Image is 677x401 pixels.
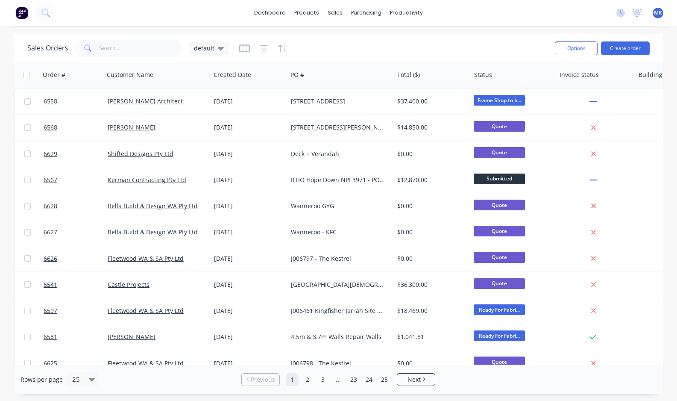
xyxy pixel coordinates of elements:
div: [GEOGRAPHIC_DATA][DEMOGRAPHIC_DATA] [291,280,386,289]
a: Page 1 is your current page [286,373,299,386]
span: MR [654,9,662,17]
div: [DATE] [214,202,284,210]
span: 6558 [44,97,57,106]
div: [DATE] [214,176,284,184]
span: Ready For Fabri... [474,330,525,341]
a: Page 24 [363,373,375,386]
div: sales [323,6,347,19]
span: 6568 [44,123,57,132]
a: Page 23 [347,373,360,386]
div: Customer Name [107,71,153,79]
div: productivity [386,6,427,19]
div: products [290,6,323,19]
span: Submitted [474,174,525,184]
div: PO # [290,71,304,79]
div: $14,850.00 [397,123,463,132]
div: Wanneroo - KFC [291,228,386,236]
button: Options [555,41,598,55]
span: Frame Shop to b... [474,95,525,106]
div: [STREET_ADDRESS] [291,97,386,106]
span: 6627 [44,228,57,236]
span: 6626 [44,254,57,263]
a: Castle Projects [108,280,149,289]
a: Page 25 [378,373,391,386]
span: Quote [474,121,525,132]
a: 6627 [44,219,108,245]
a: 6541 [44,272,108,298]
a: Bella Build & Design WA Pty Ltd [108,228,198,236]
span: Quote [474,226,525,236]
div: [DATE] [214,123,284,132]
div: Total ($) [397,71,420,79]
span: 6581 [44,333,57,341]
div: J006797 - The Kestrel [291,254,386,263]
a: 6628 [44,193,108,219]
div: [STREET_ADDRESS][PERSON_NAME] [291,123,386,132]
div: $36,300.00 [397,280,463,289]
a: [PERSON_NAME] Architect [108,97,183,105]
img: Factory [15,6,28,19]
a: Bella Build & Design WA Pty Ltd [108,202,198,210]
div: J006461 Kingfisher Jarrah Site 3 - PO258057 [291,307,386,315]
div: purchasing [347,6,386,19]
a: 6626 [44,246,108,271]
div: Created Date [214,71,251,79]
a: 6567 [44,167,108,193]
a: Shifted Designs Pty Ltd [108,150,173,158]
span: Quote [474,252,525,262]
div: $12,870.00 [397,176,463,184]
a: [PERSON_NAME] [108,123,155,131]
div: [DATE] [214,307,284,315]
input: Search... [99,40,182,57]
span: 6629 [44,150,57,158]
span: 6541 [44,280,57,289]
a: Fleetwood WA & SA Pty Ltd [108,307,184,315]
div: [DATE] [214,228,284,236]
div: 4.5m & 3.7m Walls Repair Walls [291,333,386,341]
a: Kerman Contracting Pty Ltd [108,176,186,184]
span: Quote [474,357,525,367]
div: RTIO Hope Down NPI 3971 - PO183383 [291,176,386,184]
a: [PERSON_NAME] [108,333,155,341]
div: Invoice status [560,71,599,79]
span: 6567 [44,176,57,184]
div: [DATE] [214,333,284,341]
div: Order # [43,71,65,79]
span: Next [407,375,421,384]
span: 6625 [44,359,57,368]
div: [DATE] [214,280,284,289]
a: Fleetwood WA & SA Pty Ltd [108,254,184,262]
span: Quote [474,200,525,210]
a: Previous page [242,375,279,384]
span: Ready For Fabri... [474,304,525,315]
div: $0.00 [397,254,463,263]
a: 6581 [44,324,108,350]
span: 6597 [44,307,57,315]
span: 6628 [44,202,57,210]
h1: Sales Orders [27,44,68,52]
button: Create order [601,41,650,55]
a: Next page [397,375,435,384]
a: 6558 [44,88,108,114]
div: [DATE] [214,254,284,263]
div: $0.00 [397,359,463,368]
span: Quote [474,278,525,289]
div: $1,041.81 [397,333,463,341]
span: Previous [251,375,275,384]
a: Fleetwood WA & SA Pty Ltd [108,359,184,367]
div: $0.00 [397,228,463,236]
div: Deck + Verandah [291,150,386,158]
span: default [194,44,214,53]
div: [DATE] [214,150,284,158]
div: $37,400.00 [397,97,463,106]
div: $0.00 [397,202,463,210]
a: 6568 [44,115,108,140]
a: Page 2 [301,373,314,386]
div: [DATE] [214,97,284,106]
div: $0.00 [397,150,463,158]
a: Page 3 [317,373,329,386]
div: $18,469.00 [397,307,463,315]
div: J006798 - The Kestrel [291,359,386,368]
a: 6625 [44,351,108,376]
a: 6629 [44,141,108,167]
